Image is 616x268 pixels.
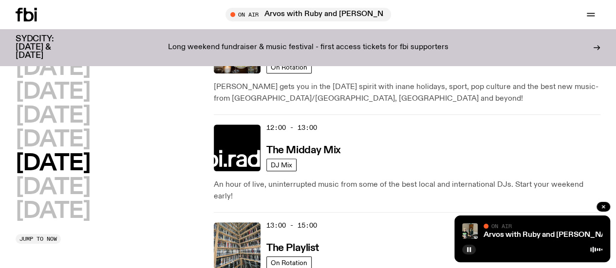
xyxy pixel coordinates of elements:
[266,159,297,171] a: DJ Mix
[168,43,448,52] p: Long weekend fundraiser & music festival - first access tickets for fbi supporters
[16,35,78,60] h3: SYDCITY: [DATE] & [DATE]
[16,177,90,198] button: [DATE]
[266,221,317,230] span: 13:00 - 15:00
[214,81,600,105] p: [PERSON_NAME] gets you in the [DATE] spirit with inane holidays, sport, pop culture and the best ...
[16,81,90,103] button: [DATE]
[19,236,57,242] span: Jump to now
[225,8,391,21] button: On AirArvos with Ruby and [PERSON_NAME]
[16,105,90,127] button: [DATE]
[16,153,90,175] button: [DATE]
[462,223,478,239] img: Ruby wears a Collarbones t shirt and pretends to play the DJ decks, Al sings into a pringles can....
[266,61,312,73] a: On Rotation
[271,259,307,267] span: On Rotation
[271,161,292,169] span: DJ Mix
[271,64,307,71] span: On Rotation
[266,241,319,253] a: The Playlist
[16,200,90,222] button: [DATE]
[266,123,317,132] span: 12:00 - 13:00
[266,143,341,156] a: The Midday Mix
[16,129,90,151] button: [DATE]
[16,57,90,79] button: [DATE]
[16,234,61,244] button: Jump to now
[266,145,341,156] h3: The Midday Mix
[266,243,319,253] h3: The Playlist
[491,223,512,229] span: On Air
[214,179,600,202] p: An hour of live, uninterrupted music from some of the best local and international DJs. Start you...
